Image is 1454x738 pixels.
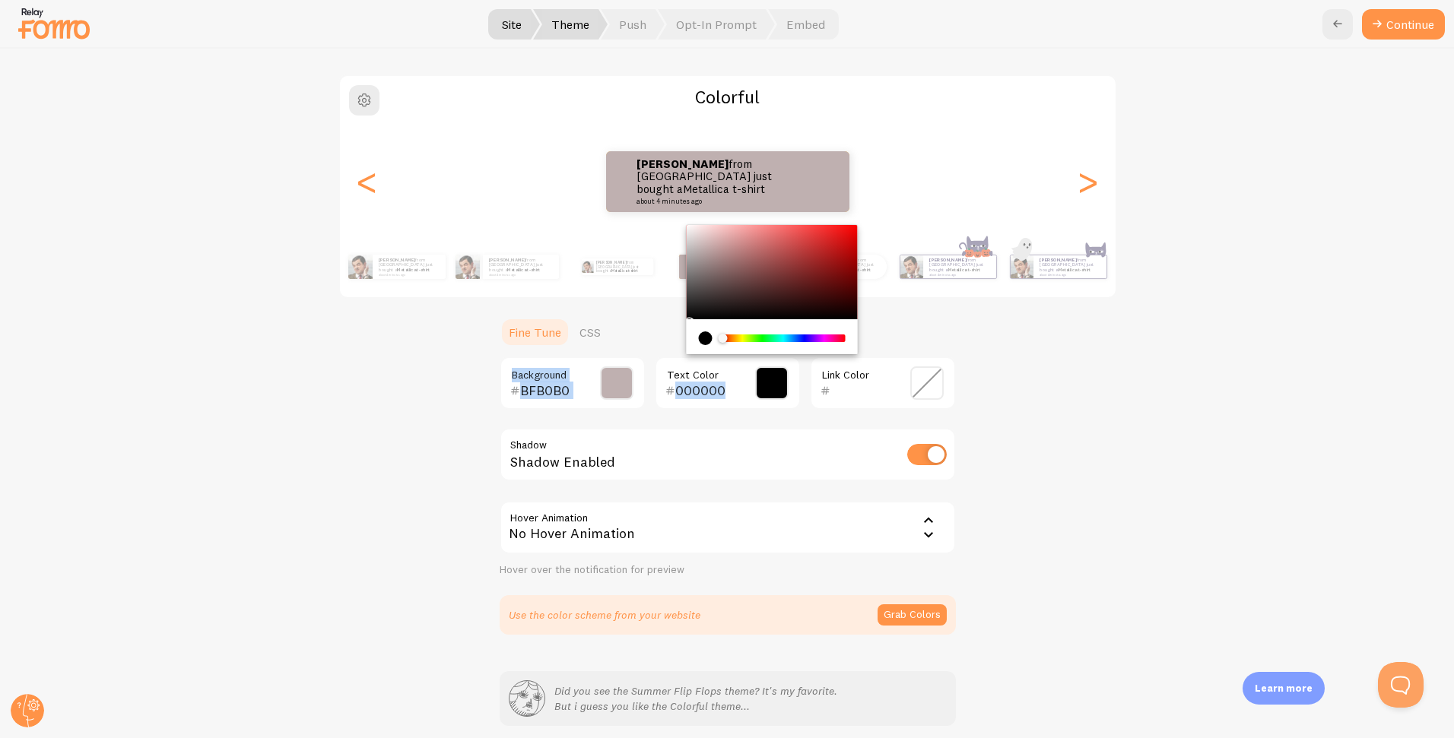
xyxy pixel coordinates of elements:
div: Hover over the notification for preview [500,563,956,577]
p: from [GEOGRAPHIC_DATA] just bought a [596,258,647,275]
div: No Hover Animation [500,501,956,554]
a: Metallica t-shirt [1059,267,1091,273]
button: Grab Colors [878,604,947,626]
p: from [GEOGRAPHIC_DATA] just bought a [1040,257,1100,276]
strong: [PERSON_NAME] [637,157,729,171]
div: Next slide [1079,127,1097,236]
strong: [PERSON_NAME] [1040,257,1076,263]
a: CSS [570,317,610,347]
small: about 4 minutes ago [820,273,879,276]
img: fomo-relay-logo-orange.svg [16,4,92,43]
div: Learn more [1243,672,1325,705]
a: Metallica t-shirt [611,268,637,273]
div: Previous slide [358,127,376,236]
p: Use the color scheme from your website [509,607,700,622]
strong: [PERSON_NAME] [929,257,966,263]
p: from [GEOGRAPHIC_DATA] just bought a [379,257,440,276]
a: Metallica t-shirt [948,267,981,273]
small: about 4 minutes ago [379,273,438,276]
strong: [PERSON_NAME] [489,257,525,263]
a: Metallica t-shirt [397,267,430,273]
strong: [PERSON_NAME] [379,257,415,263]
p: Learn more [1255,681,1313,695]
div: Shadow Enabled [500,428,956,483]
img: Fomo [456,255,480,279]
iframe: Help Scout Beacon - Open [1378,662,1424,708]
img: Fomo [582,261,594,273]
div: Chrome color picker [686,225,857,354]
small: about 4 minutes ago [1040,273,1099,276]
a: Fine Tune [500,317,570,347]
small: about 4 minutes ago [637,198,784,205]
strong: [PERSON_NAME] [596,260,627,264]
p: from [GEOGRAPHIC_DATA] just bought a [489,257,553,276]
small: about 4 minutes ago [929,273,989,276]
small: about 4 minutes ago [489,273,551,276]
p: Did you see the Summer Flip Flops theme? It's my favorite. But i guess you like the Colorful them... [554,683,837,714]
a: Metallica t-shirt [507,267,540,273]
a: Metallica t-shirt [683,182,765,196]
img: Fomo [348,255,373,279]
p: from [GEOGRAPHIC_DATA] just bought a [929,257,990,276]
div: current color is #000000 [698,331,712,345]
img: Fomo [1011,255,1033,278]
h2: Colorful [340,85,1116,109]
a: Metallica t-shirt [838,267,871,273]
img: Fomo [900,255,923,278]
p: from [GEOGRAPHIC_DATA] just bought a [637,158,789,205]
